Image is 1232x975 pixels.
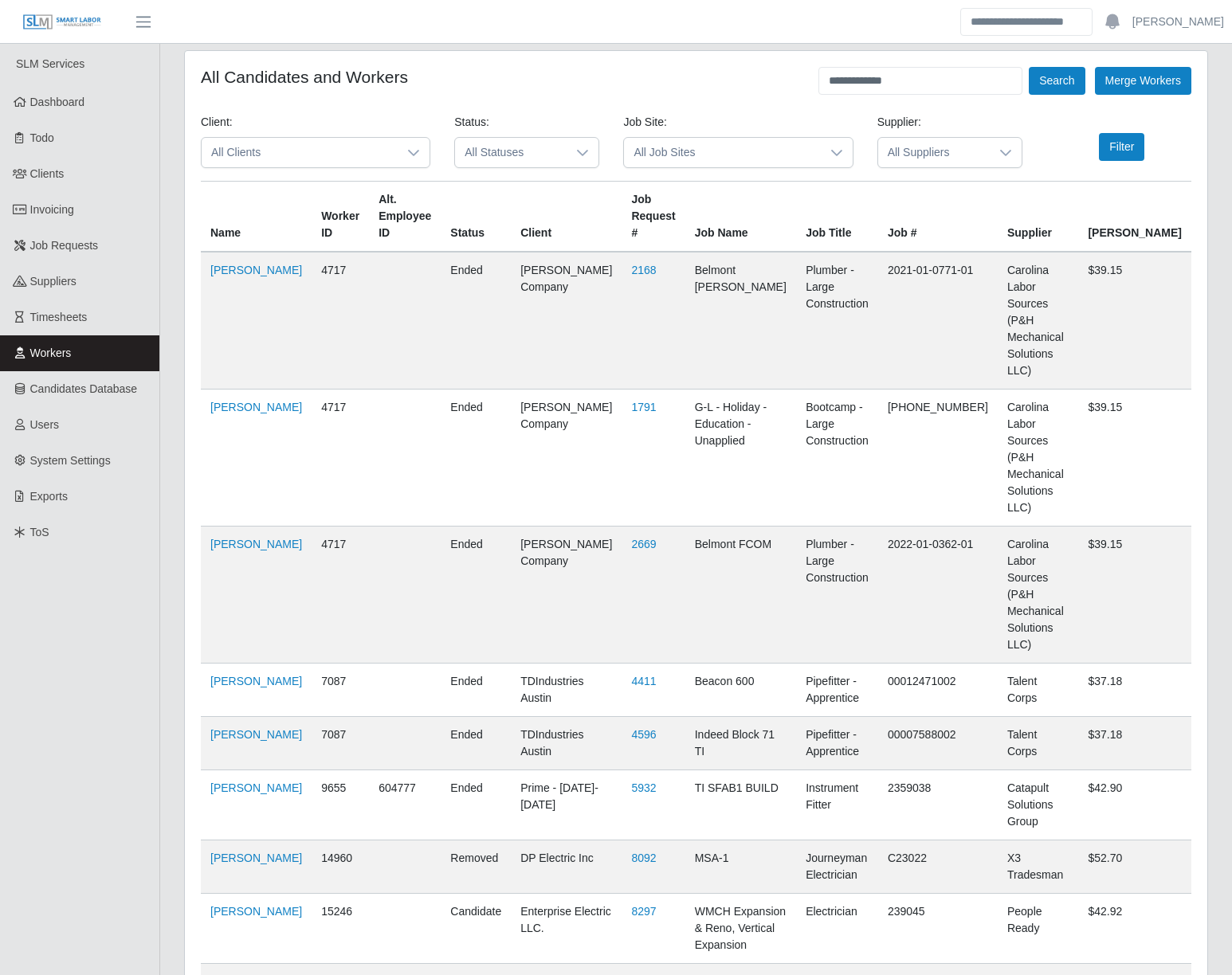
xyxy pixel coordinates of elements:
[1078,252,1191,390] td: $39.15
[998,390,1079,527] td: Carolina Labor Sources (P&H Mechanical Solutions LLC)
[30,347,72,359] span: Workers
[312,390,369,527] td: 4717
[998,664,1079,717] td: Talent Corps
[878,717,998,770] td: 00007588002
[30,96,85,108] span: Dashboard
[511,664,622,717] td: TDIndustries Austin
[30,275,77,288] span: Suppliers
[312,182,369,253] th: Worker ID
[30,418,60,431] span: Users
[312,717,369,770] td: 7087
[1078,717,1191,770] td: $37.18
[631,905,656,918] a: 8297
[998,717,1079,770] td: Talent Corps
[998,252,1079,390] td: Carolina Labor Sources (P&H Mechanical Solutions LLC)
[511,252,622,390] td: [PERSON_NAME] Company
[685,390,796,527] td: G-L - Holiday - Education - Unapplied
[685,894,796,964] td: WMCH Expansion & Reno, Vertical Expansion
[201,114,233,131] label: Client:
[441,840,511,894] td: removed
[998,182,1079,253] th: Supplier
[511,527,622,664] td: [PERSON_NAME] Company
[210,264,302,276] a: [PERSON_NAME]
[624,138,820,167] span: All Job Sites
[30,239,99,252] span: Job Requests
[511,894,622,964] td: Enterprise Electric LLC.
[511,770,622,840] td: Prime - [DATE]-[DATE]
[631,728,656,741] a: 4596
[30,311,88,323] span: Timesheets
[454,114,489,131] label: Status:
[312,770,369,840] td: 9655
[1078,390,1191,527] td: $39.15
[685,840,796,894] td: MSA-1
[878,770,998,840] td: 2359038
[631,538,656,550] a: 2669
[622,182,685,253] th: Job Request #
[631,264,656,276] a: 2168
[30,382,138,395] span: Candidates Database
[202,138,398,167] span: All Clients
[631,675,656,687] a: 4411
[796,894,878,964] td: Electrician
[685,664,796,717] td: Beacon 600
[878,664,998,717] td: 00012471002
[796,527,878,664] td: Plumber - Large Construction
[30,490,68,503] span: Exports
[998,770,1079,840] td: Catapult Solutions Group
[1095,67,1191,95] button: Merge Workers
[1078,840,1191,894] td: $52.70
[210,781,302,794] a: [PERSON_NAME]
[30,526,49,538] span: ToS
[441,252,511,390] td: ended
[312,840,369,894] td: 14960
[16,57,84,70] span: SLM Services
[511,182,622,253] th: Client
[210,905,302,918] a: [PERSON_NAME]
[998,527,1079,664] td: Carolina Labor Sources (P&H Mechanical Solutions LLC)
[878,894,998,964] td: 239045
[201,67,408,87] h4: All Candidates and Workers
[998,894,1079,964] td: People Ready
[878,390,998,527] td: [PHONE_NUMBER]
[1078,770,1191,840] td: $42.90
[685,252,796,390] td: Belmont [PERSON_NAME]
[30,203,74,216] span: Invoicing
[441,182,511,253] th: Status
[441,527,511,664] td: ended
[796,252,878,390] td: Plumber - Large Construction
[796,717,878,770] td: Pipefitter - Apprentice
[685,770,796,840] td: TI SFAB1 BUILD
[998,840,1079,894] td: X3 Tradesman
[1078,182,1191,253] th: [PERSON_NAME]
[1029,67,1085,95] button: Search
[441,770,511,840] td: ended
[796,664,878,717] td: Pipefitter - Apprentice
[1099,133,1144,161] button: Filter
[796,840,878,894] td: Journeyman Electrician
[312,894,369,964] td: 15246
[511,717,622,770] td: TDIndustries Austin
[22,14,102,31] img: SLM Logo
[441,390,511,527] td: ended
[210,538,302,550] a: [PERSON_NAME]
[511,840,622,894] td: DP Electric Inc
[1078,664,1191,717] td: $37.18
[796,390,878,527] td: Bootcamp - Large Construction
[30,131,54,144] span: Todo
[441,664,511,717] td: ended
[878,840,998,894] td: C23022
[1078,894,1191,964] td: $42.92
[201,182,312,253] th: Name
[631,401,656,413] a: 1791
[1132,14,1224,30] a: [PERSON_NAME]
[312,527,369,664] td: 4717
[441,717,511,770] td: ended
[878,527,998,664] td: 2022-01-0362-01
[210,675,302,687] a: [PERSON_NAME]
[30,167,65,180] span: Clients
[877,114,921,131] label: Supplier:
[623,114,666,131] label: Job Site:
[878,252,998,390] td: 2021-01-0771-01
[1078,527,1191,664] td: $39.15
